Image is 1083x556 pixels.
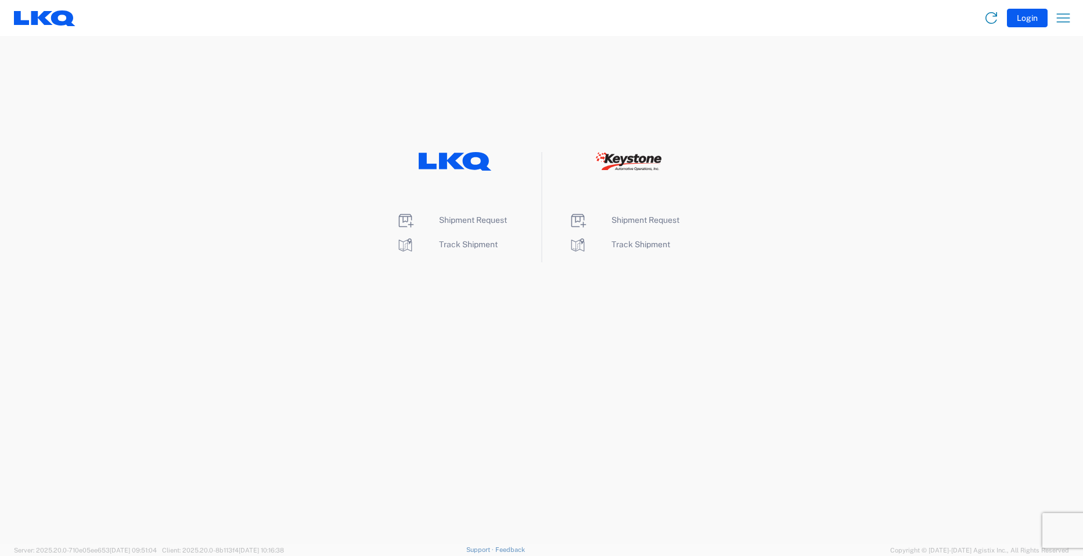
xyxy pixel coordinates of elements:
a: Feedback [495,546,525,553]
a: Shipment Request [396,215,507,225]
a: Track Shipment [569,240,670,249]
span: Shipment Request [439,215,507,225]
span: Server: 2025.20.0-710e05ee653 [14,547,157,554]
span: Copyright © [DATE]-[DATE] Agistix Inc., All Rights Reserved [890,545,1069,555]
button: Login [1007,9,1048,27]
span: [DATE] 10:16:38 [239,547,284,554]
span: Shipment Request [611,215,679,225]
span: [DATE] 09:51:04 [110,547,157,554]
span: Client: 2025.20.0-8b113f4 [162,547,284,554]
a: Support [466,546,495,553]
a: Shipment Request [569,215,679,225]
span: Track Shipment [611,240,670,249]
span: Track Shipment [439,240,498,249]
a: Track Shipment [396,240,498,249]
